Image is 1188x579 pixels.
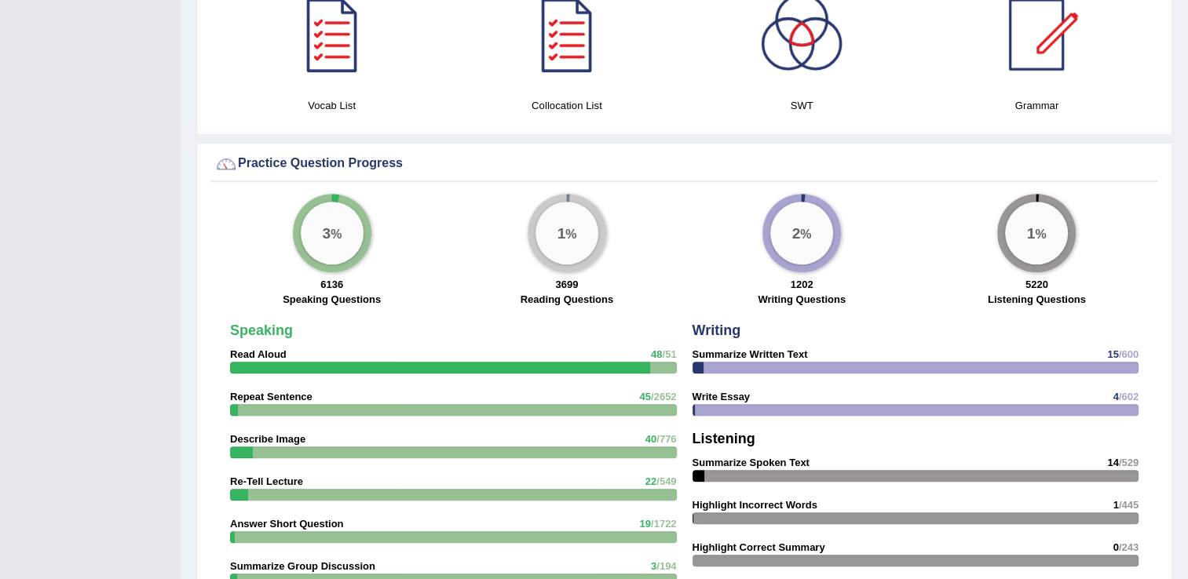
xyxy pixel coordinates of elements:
big: 1 [557,224,565,242]
label: Writing Questions [758,292,846,307]
strong: Writing [693,322,741,338]
big: 1 [1027,224,1036,242]
span: /776 [656,433,676,445]
div: % [770,202,833,264]
h4: Grammar [927,97,1146,114]
strong: Summarize Group Discussion [230,560,375,572]
strong: 1202 [791,279,813,290]
span: /194 [656,560,676,572]
span: /2652 [651,391,677,402]
h4: Collocation List [457,97,676,114]
strong: Highlight Correct Summary [693,541,825,553]
strong: 5220 [1025,279,1048,290]
span: 15 [1107,348,1118,360]
strong: Describe Image [230,433,305,445]
strong: Highlight Incorrect Words [693,499,817,511]
strong: Read Aloud [230,348,287,360]
strong: Repeat Sentence [230,391,313,402]
span: 1 [1113,499,1118,511]
span: /445 [1119,499,1139,511]
span: 14 [1107,457,1118,468]
div: % [301,202,364,264]
h4: SWT [693,97,912,114]
span: /51 [662,348,676,360]
strong: Write Essay [693,391,750,402]
span: 3 [651,560,656,572]
span: /602 [1119,391,1139,402]
span: /1722 [651,518,677,530]
span: 22 [645,475,656,487]
big: 2 [792,224,801,242]
span: /243 [1119,541,1139,553]
label: Listening Questions [988,292,1086,307]
span: /600 [1119,348,1139,360]
strong: 3699 [555,279,578,290]
span: 4 [1113,391,1118,402]
label: Speaking Questions [283,292,381,307]
div: % [1005,202,1068,264]
strong: Answer Short Question [230,518,343,530]
span: 0 [1113,541,1118,553]
span: 19 [639,518,650,530]
div: % [536,202,598,264]
span: /549 [656,475,676,487]
div: Practice Question Progress [214,152,1154,176]
strong: Summarize Written Text [693,348,808,360]
strong: 6136 [320,279,343,290]
strong: Re-Tell Lecture [230,475,303,487]
label: Reading Questions [521,292,613,307]
span: 40 [645,433,656,445]
span: 48 [651,348,662,360]
strong: Summarize Spoken Text [693,457,810,468]
span: 45 [639,391,650,402]
h4: Vocab List [222,97,441,114]
strong: Speaking [230,322,293,338]
strong: Listening [693,431,755,446]
span: /529 [1119,457,1139,468]
big: 3 [322,224,331,242]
